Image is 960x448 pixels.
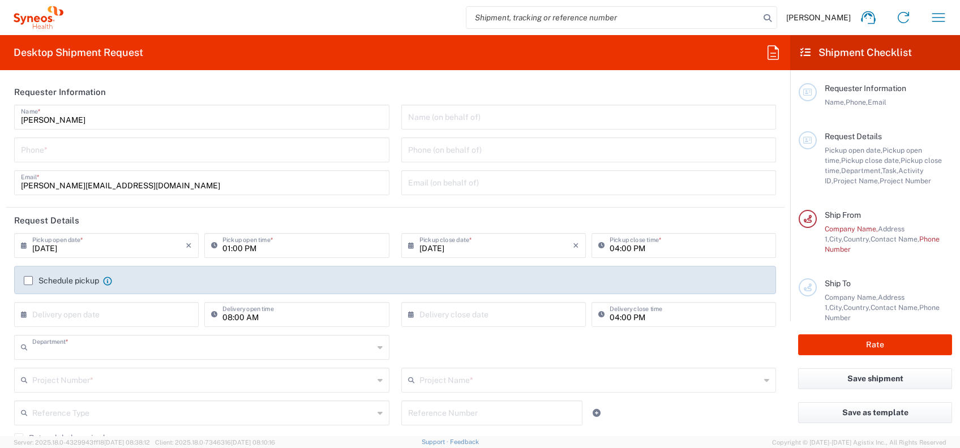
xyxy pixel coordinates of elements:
span: Request Details [825,132,882,141]
label: Return label required [14,433,105,442]
span: [DATE] 08:10:16 [231,439,275,446]
a: Feedback [450,438,479,445]
label: Schedule pickup [24,276,99,285]
span: City, [829,303,843,312]
span: Department, [841,166,882,175]
span: Ship From [825,210,861,219]
i: × [573,236,579,255]
input: Shipment, tracking or reference number [466,7,760,28]
span: Copyright © [DATE]-[DATE] Agistix Inc., All Rights Reserved [772,437,946,447]
span: Requester Information [825,84,906,93]
span: Project Number [880,176,931,185]
span: Contact Name, [871,303,919,312]
span: Company Name, [825,293,878,301]
h2: Shipment Checklist [800,46,912,59]
span: Name, [825,98,846,106]
span: Pickup close date, [841,156,901,165]
span: [PERSON_NAME] [786,12,851,23]
a: Support [422,438,450,445]
span: Country, [843,303,871,312]
span: [DATE] 08:38:12 [104,439,150,446]
button: Save as template [798,402,952,423]
button: Rate [798,334,952,355]
i: × [186,236,192,255]
h2: Desktop Shipment Request [14,46,143,59]
span: Client: 2025.18.0-7346316 [155,439,275,446]
span: Email [868,98,886,106]
a: Add Reference [589,405,605,421]
span: Country, [843,235,871,243]
span: Contact Name, [871,235,919,243]
span: Company Name, [825,225,878,233]
span: Project Name, [833,176,880,185]
span: City, [829,235,843,243]
span: Server: 2025.18.0-4329943ff18 [14,439,150,446]
span: Ship To [825,279,851,288]
span: Pickup open date, [825,146,882,154]
span: Phone, [846,98,868,106]
h2: Request Details [14,215,79,226]
button: Save shipment [798,368,952,389]
h2: Requester Information [14,87,106,98]
span: Task, [882,166,898,175]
